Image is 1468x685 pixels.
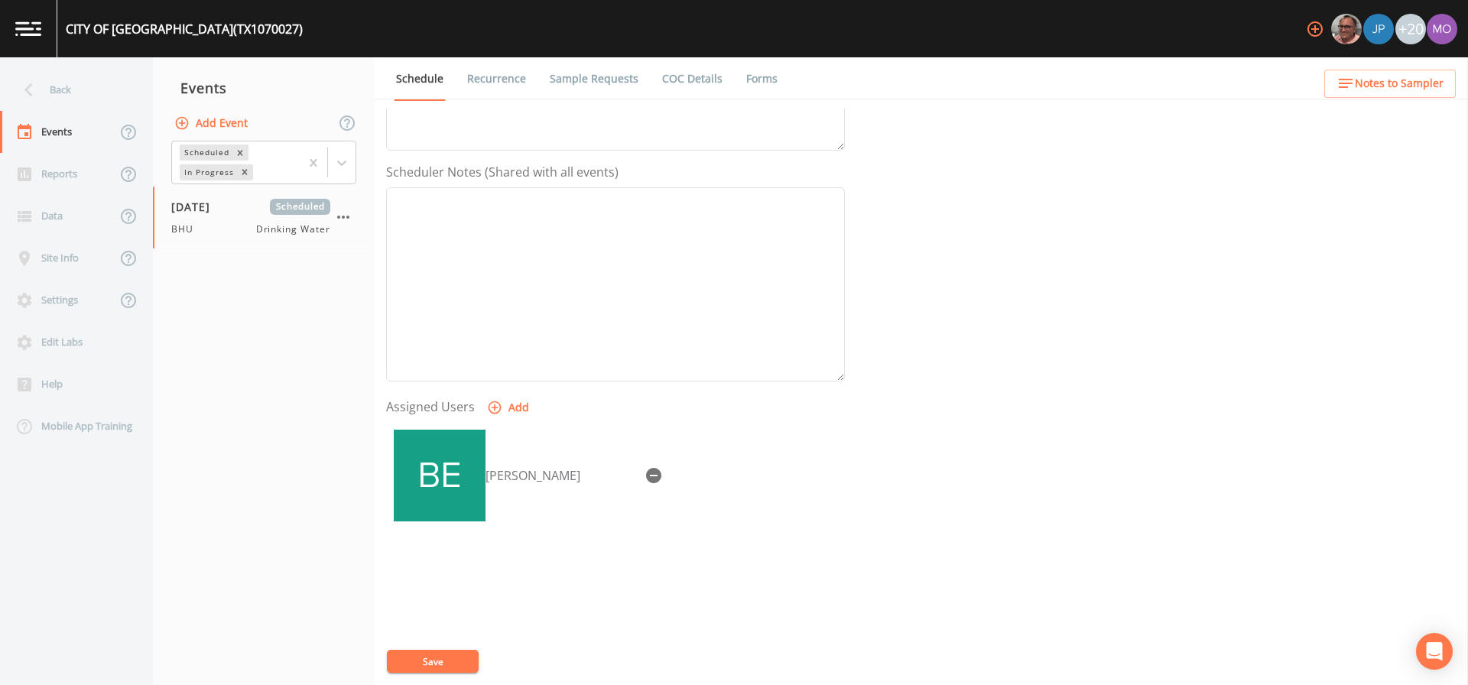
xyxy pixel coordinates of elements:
[386,163,619,181] label: Scheduler Notes (Shared with all events)
[484,394,535,422] button: Add
[486,466,638,485] div: [PERSON_NAME]
[1395,14,1426,44] div: +20
[394,430,486,521] img: f34ce376cd85eb158144f626eb8e0aed
[1324,70,1456,98] button: Notes to Sampler
[1331,14,1362,44] img: e2d790fa78825a4bb76dcb6ab311d44c
[171,222,203,236] span: BHU
[1363,14,1394,44] img: 41241ef155101aa6d92a04480b0d0000
[15,21,41,36] img: logo
[744,57,780,100] a: Forms
[1355,74,1444,93] span: Notes to Sampler
[465,57,528,100] a: Recurrence
[547,57,641,100] a: Sample Requests
[1427,14,1457,44] img: 4e251478aba98ce068fb7eae8f78b90c
[232,144,248,161] div: Remove Scheduled
[660,57,725,100] a: COC Details
[1330,14,1362,44] div: Mike Franklin
[171,109,254,138] button: Add Event
[386,398,475,416] label: Assigned Users
[171,199,221,215] span: [DATE]
[387,650,479,673] button: Save
[270,199,330,215] span: Scheduled
[153,187,375,249] a: [DATE]ScheduledBHUDrinking Water
[236,164,253,180] div: Remove In Progress
[180,164,236,180] div: In Progress
[256,222,330,236] span: Drinking Water
[180,144,232,161] div: Scheduled
[153,69,375,107] div: Events
[1362,14,1395,44] div: Joshua gere Paul
[394,57,446,101] a: Schedule
[66,20,303,38] div: CITY OF [GEOGRAPHIC_DATA] (TX1070027)
[1416,633,1453,670] div: Open Intercom Messenger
